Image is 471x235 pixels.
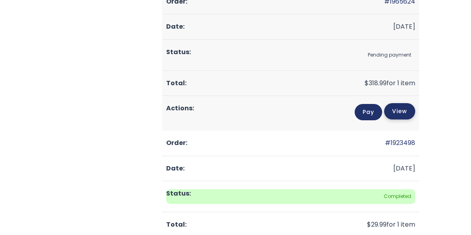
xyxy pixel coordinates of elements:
[365,78,369,88] span: $
[355,104,382,120] a: Pay
[166,48,415,63] span: Pending payment
[162,71,419,96] td: for 1 item
[367,220,371,229] span: $
[393,22,415,31] time: [DATE]
[393,164,415,173] time: [DATE]
[384,103,415,119] a: View
[365,78,387,88] span: 318.99
[385,138,415,147] a: #1923498
[166,189,415,204] span: Completed
[367,220,387,229] span: 29.99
